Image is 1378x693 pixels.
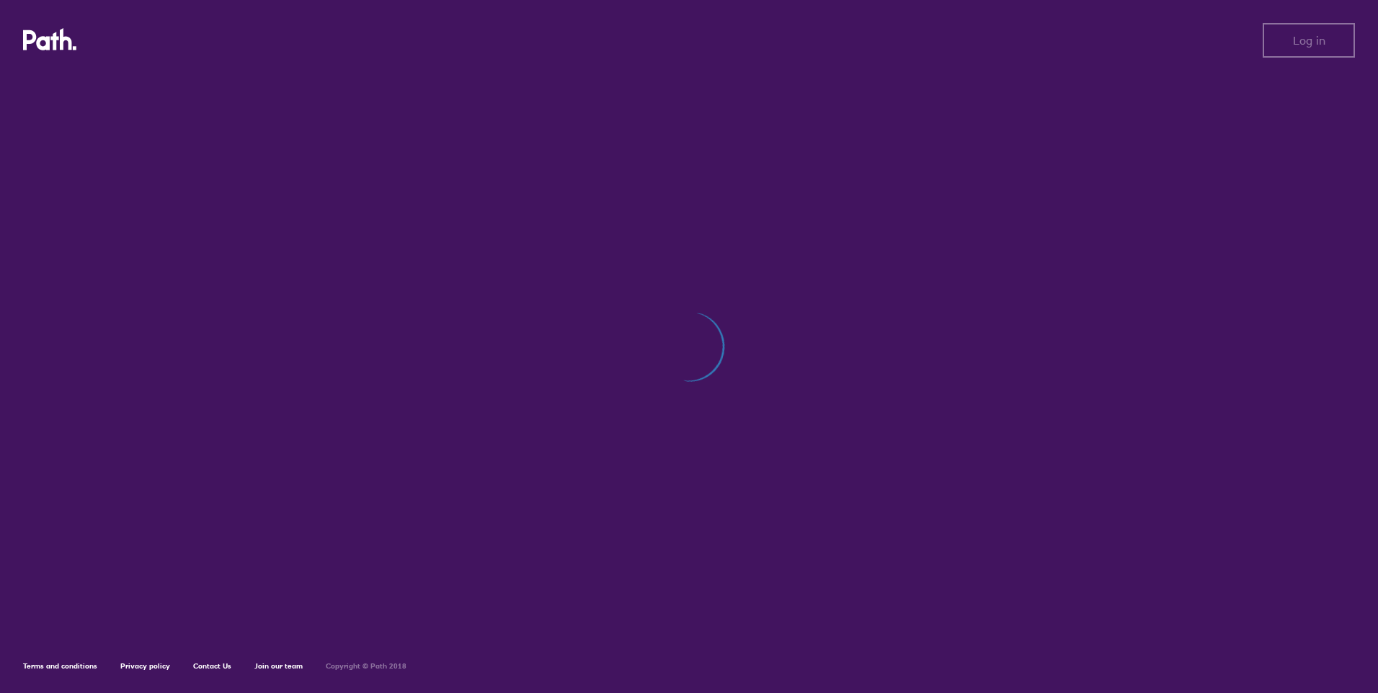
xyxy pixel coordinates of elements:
[193,661,231,671] a: Contact Us
[254,661,303,671] a: Join our team
[120,661,170,671] a: Privacy policy
[23,661,97,671] a: Terms and conditions
[1263,23,1355,58] button: Log in
[1293,34,1325,47] span: Log in
[326,662,406,671] h6: Copyright © Path 2018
